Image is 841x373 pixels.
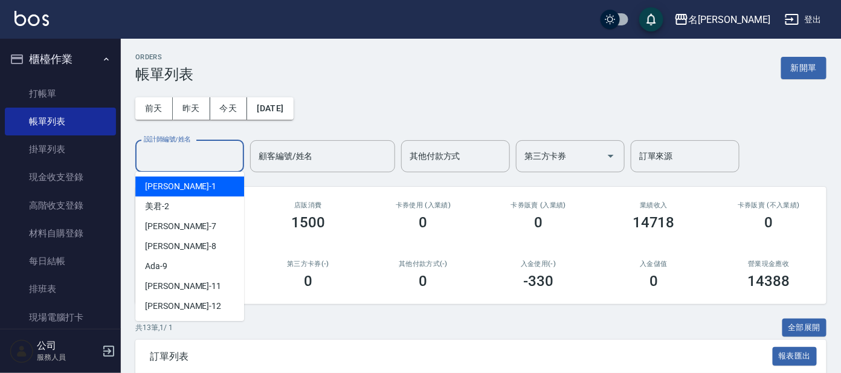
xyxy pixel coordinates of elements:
[633,214,675,231] h3: 14718
[247,97,293,120] button: [DATE]
[173,97,210,120] button: 昨天
[37,340,98,352] h5: 公司
[145,180,216,193] span: [PERSON_NAME] -1
[419,214,428,231] h3: 0
[144,135,191,144] label: 設計師編號/姓名
[649,273,658,290] h3: 0
[782,319,827,337] button: 全部展開
[419,273,428,290] h3: 0
[145,300,221,313] span: [PERSON_NAME] -12
[145,320,174,332] span: 酪梨 -17
[304,273,312,290] h3: 0
[5,219,116,247] a: 材料自購登錄
[145,280,221,293] span: [PERSON_NAME] -11
[145,240,216,253] span: [PERSON_NAME] -8
[145,260,167,273] span: Ada -9
[135,53,193,61] h2: ORDERS
[773,350,817,362] a: 報表匯出
[765,214,773,231] h3: 0
[5,108,116,135] a: 帳單列表
[135,66,193,83] h3: 帳單列表
[10,339,34,363] img: Person
[380,260,466,268] h2: 其他付款方式(-)
[265,201,352,209] h2: 店販消費
[534,214,543,231] h3: 0
[495,260,582,268] h2: 入金使用(-)
[135,322,173,333] p: 共 13 筆, 1 / 1
[780,8,826,31] button: 登出
[781,62,826,73] a: 新開單
[726,201,812,209] h2: 卡券販賣 (不入業績)
[601,146,620,166] button: Open
[781,57,826,79] button: 新開單
[5,303,116,331] a: 現場電腦打卡
[380,201,466,209] h2: 卡券使用 (入業績)
[5,135,116,163] a: 掛單列表
[5,80,116,108] a: 打帳單
[748,273,790,290] h3: 14388
[523,273,553,290] h3: -330
[611,260,697,268] h2: 入金儲值
[135,97,173,120] button: 前天
[5,275,116,303] a: 排班表
[145,220,216,233] span: [PERSON_NAME] -7
[5,247,116,275] a: 每日結帳
[639,7,663,31] button: save
[145,200,169,213] span: 美君 -2
[689,12,770,27] div: 名[PERSON_NAME]
[773,347,817,366] button: 報表匯出
[5,192,116,219] a: 高階收支登錄
[669,7,775,32] button: 名[PERSON_NAME]
[5,163,116,191] a: 現金收支登錄
[611,201,697,209] h2: 業績收入
[726,260,812,268] h2: 營業現金應收
[495,201,582,209] h2: 卡券販賣 (入業績)
[37,352,98,363] p: 服務人員
[265,260,352,268] h2: 第三方卡券(-)
[210,97,248,120] button: 今天
[14,11,49,26] img: Logo
[5,44,116,75] button: 櫃檯作業
[291,214,325,231] h3: 1500
[150,351,773,363] span: 訂單列表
